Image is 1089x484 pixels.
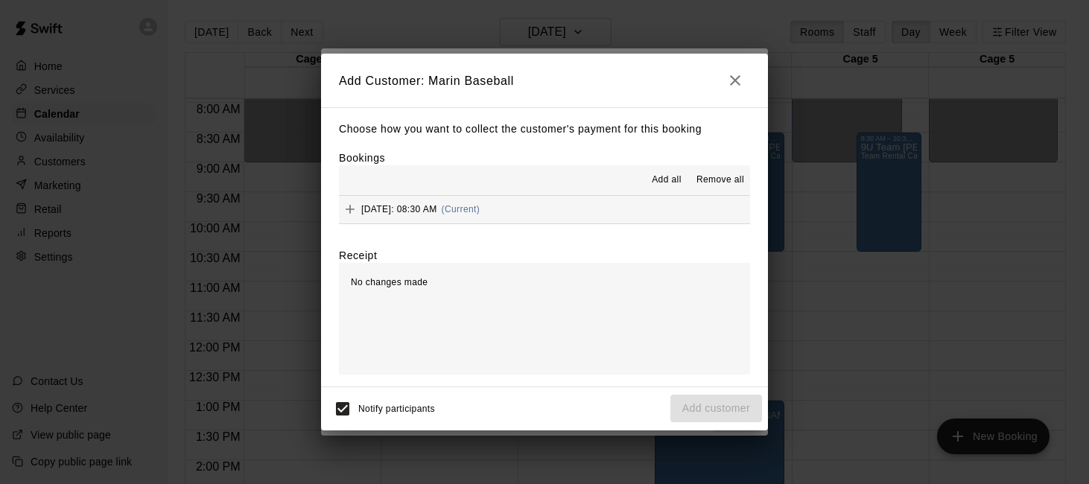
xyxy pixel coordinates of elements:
[339,196,750,223] button: Add[DATE]: 08:30 AM(Current)
[339,120,750,138] p: Choose how you want to collect the customer's payment for this booking
[652,173,682,188] span: Add all
[696,173,744,188] span: Remove all
[339,152,385,164] label: Bookings
[643,168,690,192] button: Add all
[339,203,361,214] span: Add
[361,204,437,214] span: [DATE]: 08:30 AM
[690,168,750,192] button: Remove all
[351,277,428,287] span: No changes made
[442,204,480,214] span: (Current)
[358,404,435,414] span: Notify participants
[339,248,377,263] label: Receipt
[321,54,768,107] h2: Add Customer: Marin Baseball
